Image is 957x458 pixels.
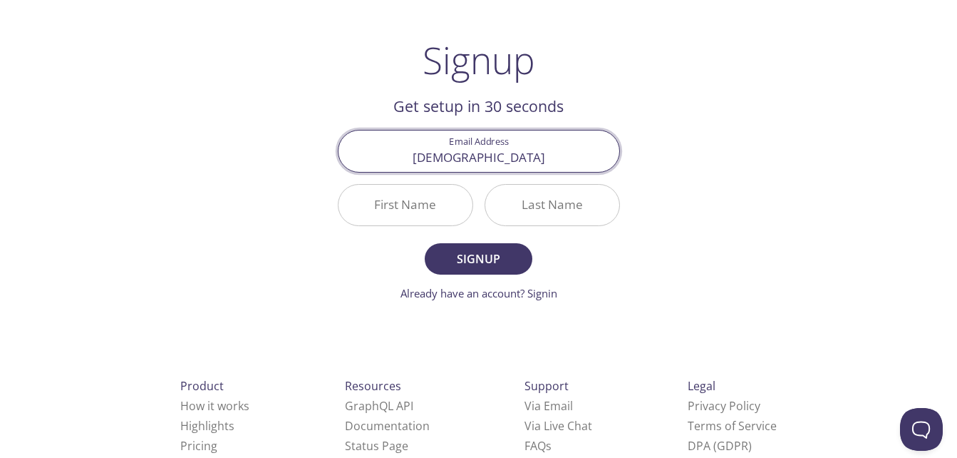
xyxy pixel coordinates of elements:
iframe: Help Scout Beacon - Open [900,408,943,451]
span: Legal [688,378,715,394]
a: Documentation [345,418,430,434]
h2: Get setup in 30 seconds [338,94,620,118]
a: Status Page [345,438,408,454]
a: Via Email [524,398,573,414]
a: Already have an account? Signin [400,286,557,300]
a: GraphQL API [345,398,413,414]
button: Signup [425,243,532,275]
span: Signup [440,249,516,269]
a: Via Live Chat [524,418,592,434]
a: FAQ [524,438,552,454]
a: Privacy Policy [688,398,760,414]
a: Terms of Service [688,418,777,434]
a: Highlights [180,418,234,434]
span: Resources [345,378,401,394]
a: How it works [180,398,249,414]
a: Pricing [180,438,217,454]
h1: Signup [423,39,535,81]
span: Support [524,378,569,394]
span: s [546,438,552,454]
a: DPA (GDPR) [688,438,752,454]
span: Product [180,378,224,394]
